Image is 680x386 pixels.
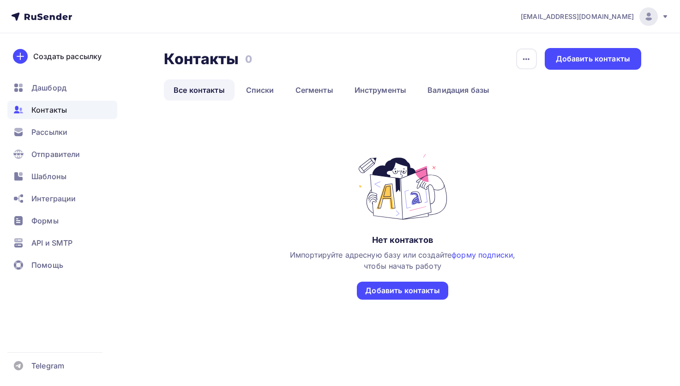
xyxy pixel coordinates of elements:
a: Сегменты [286,79,343,101]
a: Все контакты [164,79,235,101]
a: Дашборд [7,78,117,97]
a: Шаблоны [7,167,117,186]
span: Отправители [31,149,80,160]
a: Отправители [7,145,117,163]
a: Валидация базы [418,79,499,101]
span: Интеграции [31,193,76,204]
span: Дашборд [31,82,66,93]
a: форму подписки [451,250,513,259]
div: Добавить контакты [365,285,439,296]
div: Добавить контакты [556,54,630,64]
a: Контакты [7,101,117,119]
span: Импортируйте адресную базу или создайте , чтобы начать работу [290,250,516,271]
a: Формы [7,211,117,230]
div: Создать рассылку [33,51,102,62]
a: Инструменты [345,79,416,101]
a: Списки [236,79,284,101]
a: [EMAIL_ADDRESS][DOMAIN_NAME] [521,7,669,26]
span: [EMAIL_ADDRESS][DOMAIN_NAME] [521,12,634,21]
div: Нет контактов [372,235,433,246]
h2: Контакты [164,50,239,68]
span: API и SMTP [31,237,72,248]
a: Рассылки [7,123,117,141]
span: Telegram [31,360,64,371]
span: Формы [31,215,59,226]
h3: 0 [245,53,252,66]
span: Шаблоны [31,171,66,182]
span: Помощь [31,259,63,271]
span: Контакты [31,104,67,115]
span: Рассылки [31,127,67,138]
